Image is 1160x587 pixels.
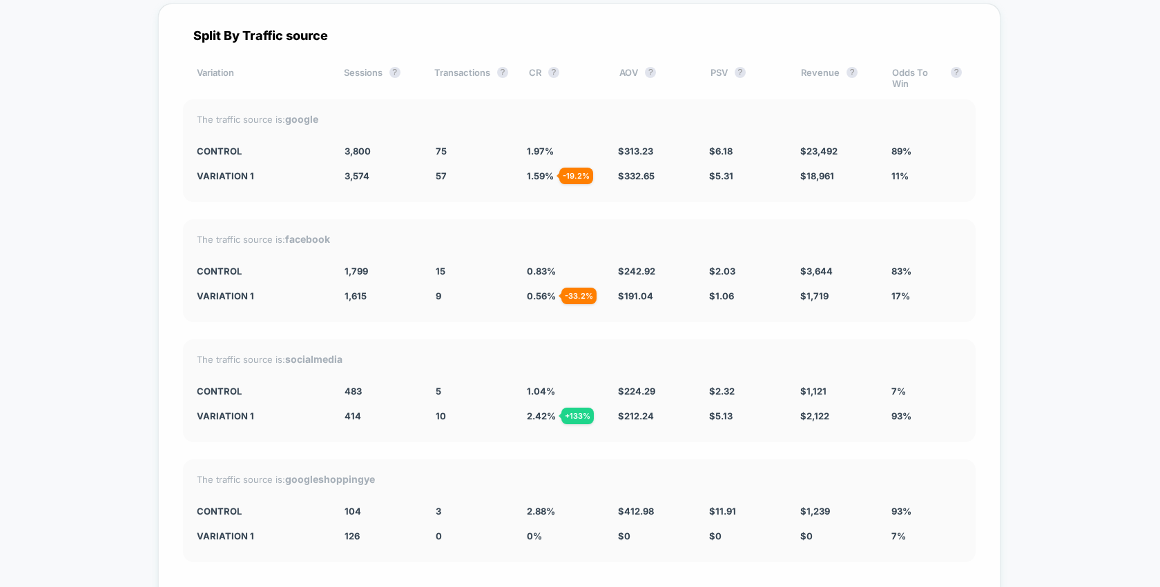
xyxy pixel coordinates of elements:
div: 7% [891,386,962,397]
span: $ 1,239 [800,506,830,517]
button: ? [951,67,962,78]
div: Variation 1 [197,290,324,301]
button: ? [389,67,400,78]
span: $ 0 [709,530,722,541]
span: 3,800 [345,146,371,157]
span: 414 [345,410,361,421]
span: $ 242.92 [618,266,655,277]
div: 93% [891,506,962,517]
strong: facebook [285,233,330,245]
span: $ 332.65 [618,170,655,181]
div: CONTROL [197,386,324,397]
span: 1,799 [345,266,368,277]
div: CONTROL [197,506,324,517]
span: $ 212.24 [618,410,654,421]
div: Odds To Win [892,67,962,89]
button: ? [548,67,559,78]
span: $ 3,644 [800,266,833,277]
span: 2.42 % [527,410,556,421]
span: $ 18,961 [800,170,834,181]
div: AOV [619,67,689,89]
span: $ 412.98 [618,506,654,517]
button: ? [497,67,508,78]
span: 10 [436,410,446,421]
span: 3 [436,506,441,517]
span: $ 5.13 [709,410,733,421]
div: CONTROL [197,266,324,277]
span: 483 [345,386,362,397]
span: $ 224.29 [618,386,655,397]
div: The traffic source is: [197,113,962,125]
span: 1.04 % [527,386,555,397]
div: Sessions [344,67,414,89]
span: $ 2,122 [800,410,829,421]
div: Variation [197,67,323,89]
span: 0 % [527,530,542,541]
div: CR [529,67,599,89]
span: 3,574 [345,170,369,181]
span: $ 313.23 [618,146,653,157]
span: $ 2.32 [709,386,735,397]
div: 83% [891,266,962,277]
span: 126 [345,530,360,541]
span: 15 [436,266,445,277]
span: $ 1.06 [709,290,734,301]
span: $ 0 [618,530,630,541]
span: $ 2.03 [709,266,735,277]
button: ? [847,67,858,78]
span: 0.56 % [527,290,556,301]
span: $ 1,121 [800,386,826,397]
span: $ 0 [800,530,813,541]
div: CONTROL [197,146,324,157]
span: $ 23,492 [800,146,838,157]
span: 9 [436,290,441,301]
div: The traffic source is: [197,353,962,365]
div: 7% [891,530,962,541]
span: 75 [436,146,447,157]
strong: socialmedia [285,353,342,365]
strong: google [285,113,318,125]
div: Variation 1 [197,530,324,541]
div: 17% [891,290,962,301]
span: $ 5.31 [709,170,733,181]
span: 1,615 [345,290,367,301]
span: $ 191.04 [618,290,653,301]
div: The traffic source is: [197,233,962,245]
button: ? [735,67,746,78]
div: - 19.2 % [559,168,593,184]
div: 11% [891,170,962,181]
span: 104 [345,506,361,517]
span: 5 [436,386,441,397]
div: Split By Traffic source [183,28,976,43]
div: PSV [710,67,780,89]
div: 89% [891,146,962,157]
span: 1.59 % [527,170,554,181]
div: The traffic source is: [197,473,962,485]
div: - 33.2 % [561,288,597,304]
span: $ 6.18 [709,146,733,157]
span: 0.83 % [527,266,556,277]
span: 2.88 % [527,506,555,517]
span: $ 11.91 [709,506,736,517]
div: + 133 % [561,408,594,424]
strong: googleshoppingye [285,473,375,485]
span: 0 [436,530,442,541]
div: Transactions [434,67,508,89]
button: ? [645,67,656,78]
div: 93% [891,410,962,421]
span: 1.97 % [527,146,554,157]
div: Variation 1 [197,410,324,421]
div: Variation 1 [197,170,324,181]
span: $ 1,719 [800,290,829,301]
span: 57 [436,170,447,181]
div: Revenue [801,67,871,89]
